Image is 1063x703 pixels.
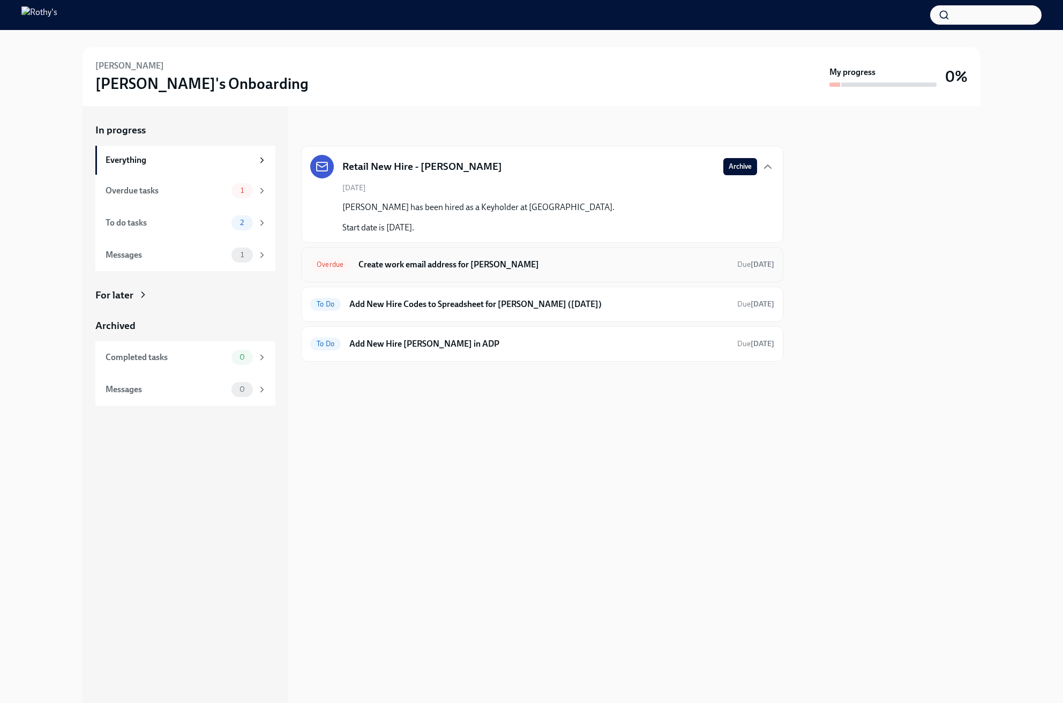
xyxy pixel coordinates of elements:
span: [DATE] [342,183,366,193]
a: Overdue tasks1 [95,175,275,207]
div: To do tasks [106,217,227,229]
h3: [PERSON_NAME]'s Onboarding [95,74,309,93]
h6: Add New Hire [PERSON_NAME] in ADP [349,338,729,350]
strong: [DATE] [751,339,774,348]
span: 0 [233,353,251,361]
a: Archived [95,319,275,333]
span: September 10th, 2025 09:00 [737,299,774,309]
h6: Create work email address for [PERSON_NAME] [358,259,729,271]
span: 1 [234,251,250,259]
span: 2 [234,219,250,227]
span: Due [737,260,774,269]
p: [PERSON_NAME] has been hired as a Keyholder at [GEOGRAPHIC_DATA]. [342,201,615,213]
a: To do tasks2 [95,207,275,239]
button: Archive [723,158,757,175]
span: Due [737,300,774,309]
a: To DoAdd New Hire Codes to Spreadsheet for [PERSON_NAME] ([DATE])Due[DATE] [310,296,774,313]
div: In progress [301,123,351,137]
span: Overdue [310,260,350,268]
strong: [DATE] [751,260,774,269]
span: To Do [310,340,341,348]
a: Completed tasks0 [95,341,275,373]
p: Start date is [DATE]. [342,222,615,234]
div: Messages [106,384,227,395]
h6: [PERSON_NAME] [95,60,164,72]
div: Messages [106,249,227,261]
img: Rothy's [21,6,57,24]
span: To Do [310,300,341,308]
div: Completed tasks [106,351,227,363]
strong: My progress [829,66,875,78]
a: In progress [95,123,275,137]
h5: Retail New Hire - [PERSON_NAME] [342,160,502,174]
span: Due [737,339,774,348]
a: OverdueCreate work email address for [PERSON_NAME]Due[DATE] [310,256,774,273]
strong: [DATE] [751,300,774,309]
div: For later [95,288,133,302]
a: To DoAdd New Hire [PERSON_NAME] in ADPDue[DATE] [310,335,774,353]
a: For later [95,288,275,302]
div: Everything [106,154,253,166]
a: Messages0 [95,373,275,406]
h6: Add New Hire Codes to Spreadsheet for [PERSON_NAME] ([DATE]) [349,298,729,310]
span: September 3rd, 2025 09:00 [737,339,774,349]
h3: 0% [945,67,968,86]
span: August 29th, 2025 09:00 [737,259,774,270]
a: Messages1 [95,239,275,271]
a: Everything [95,146,275,175]
div: Overdue tasks [106,185,227,197]
span: Archive [729,161,752,172]
span: 0 [233,385,251,393]
span: 1 [234,186,250,195]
